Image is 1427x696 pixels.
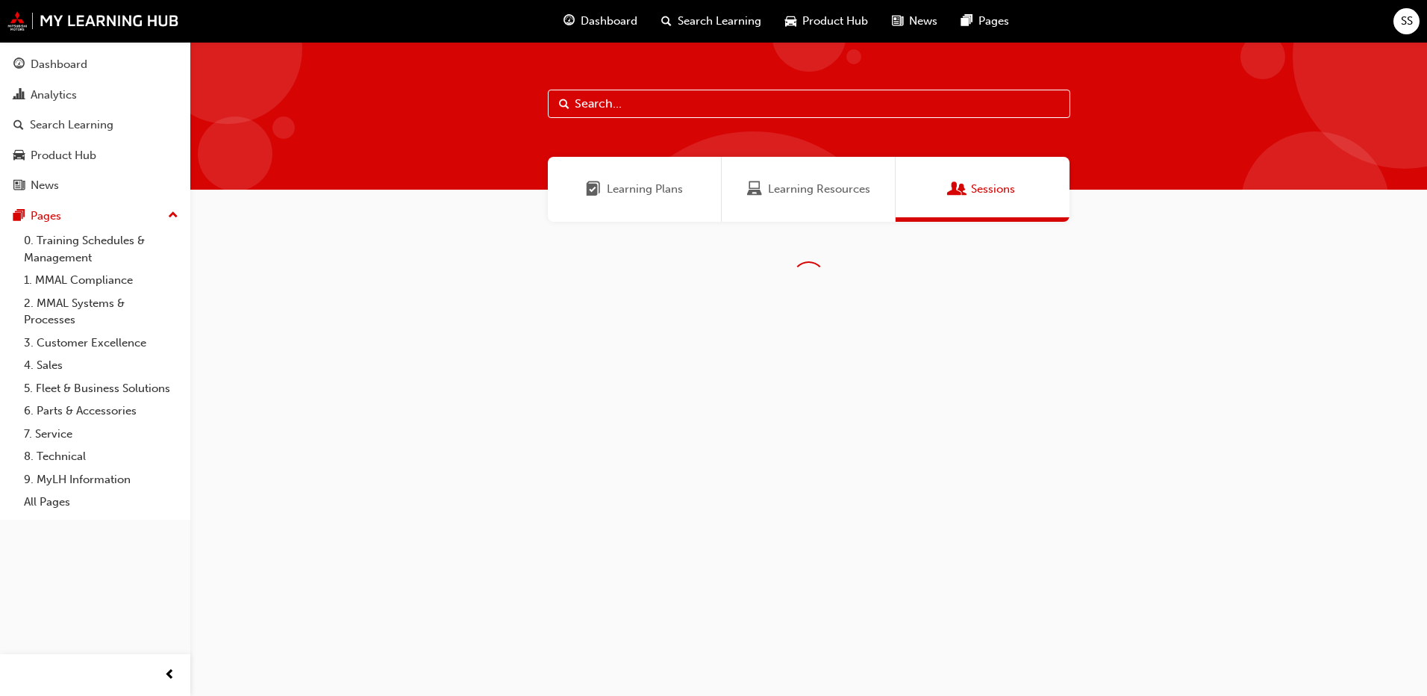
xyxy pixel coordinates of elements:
a: news-iconNews [880,6,949,37]
div: Pages [31,208,61,225]
button: Pages [6,202,184,230]
span: Dashboard [581,13,637,30]
span: Sessions [971,181,1015,198]
span: prev-icon [164,666,175,685]
span: Sessions [950,181,965,198]
a: 6. Parts & Accessories [18,400,184,423]
a: 1. MMAL Compliance [18,269,184,292]
a: search-iconSearch Learning [649,6,773,37]
a: Learning ResourcesLearning Resources [722,157,896,222]
a: car-iconProduct Hub [773,6,880,37]
input: Search... [548,90,1070,118]
span: Search [559,96,569,113]
span: Learning Plans [607,181,683,198]
span: car-icon [785,12,796,31]
a: All Pages [18,491,184,514]
a: News [6,172,184,199]
span: News [909,13,937,30]
a: 7. Service [18,423,184,446]
span: Learning Plans [586,181,601,198]
a: Analytics [6,81,184,109]
span: chart-icon [13,89,25,102]
div: News [31,177,59,194]
a: 4. Sales [18,354,184,377]
span: search-icon [661,12,672,31]
a: 0. Training Schedules & Management [18,229,184,269]
span: Pages [978,13,1009,30]
span: Learning Resources [768,181,870,198]
span: search-icon [13,119,24,132]
a: 8. Technical [18,445,184,468]
button: SS [1393,8,1420,34]
button: DashboardAnalyticsSearch LearningProduct HubNews [6,48,184,202]
span: news-icon [13,179,25,193]
div: Analytics [31,87,77,104]
span: car-icon [13,149,25,163]
span: Product Hub [802,13,868,30]
span: SS [1401,13,1413,30]
a: 2. MMAL Systems & Processes [18,292,184,332]
div: Product Hub [31,147,96,164]
a: guage-iconDashboard [552,6,649,37]
span: guage-icon [563,12,575,31]
a: Product Hub [6,142,184,170]
a: 5. Fleet & Business Solutions [18,377,184,400]
span: news-icon [892,12,903,31]
span: up-icon [168,206,178,226]
div: Search Learning [30,116,113,134]
img: mmal [7,11,179,31]
span: guage-icon [13,58,25,72]
a: pages-iconPages [949,6,1021,37]
span: pages-icon [961,12,972,31]
div: Dashboard [31,56,87,73]
a: 3. Customer Excellence [18,332,184,355]
a: SessionsSessions [896,157,1070,222]
a: Search Learning [6,111,184,139]
span: Learning Resources [747,181,762,198]
a: Learning PlansLearning Plans [548,157,722,222]
span: Search Learning [678,13,761,30]
a: Dashboard [6,51,184,78]
a: 9. MyLH Information [18,468,184,491]
span: pages-icon [13,210,25,223]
